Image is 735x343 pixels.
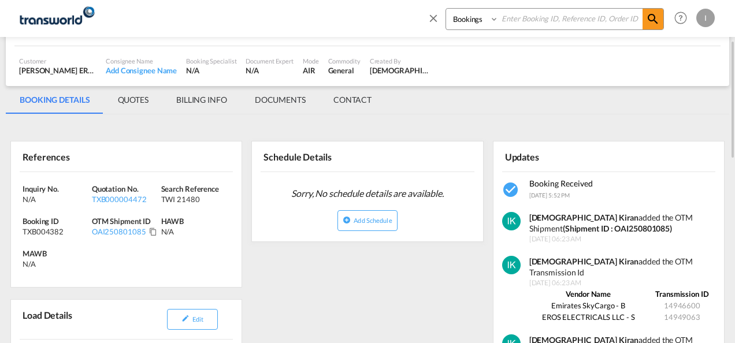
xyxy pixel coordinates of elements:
[192,315,203,323] span: Edit
[246,65,294,76] div: N/A
[328,57,361,65] div: Commodity
[149,228,157,236] md-icon: Click to Copy
[161,217,184,226] span: HAWB
[92,184,139,193] span: Quotation No.
[287,182,448,204] span: Sorry, No schedule details are available.
[303,65,319,76] div: AIR
[648,300,717,311] td: 14946600
[20,146,124,166] div: References
[337,210,397,231] button: icon-plus-circleAdd Schedule
[529,311,648,323] td: EROS ELECTRICALS LLC - S
[161,194,228,204] div: TWI 21480
[529,256,717,278] div: added the OTM Transmission Id
[427,12,440,24] md-icon: icon-close
[427,8,446,36] span: icon-close
[502,256,521,274] img: Wuf8wAAAAGSURBVAMAQP4pWyrTeh4AAAAASUVORK5CYII=
[370,65,430,76] div: Irishi Kiran
[6,86,104,114] md-tab-item: BOOKING DETAILS
[104,86,162,114] md-tab-item: QUOTES
[23,259,36,269] div: N/A
[23,226,89,237] div: TXB004382
[12,12,201,24] body: Editor, editor2
[648,311,717,323] td: 14949063
[370,57,430,65] div: Created By
[529,278,717,288] span: [DATE] 06:23 AM
[241,86,320,114] md-tab-item: DOCUMENTS
[502,181,521,199] md-icon: icon-checkbox-marked-circle
[566,289,611,299] strong: Vendor Name
[246,57,294,65] div: Document Expert
[161,226,231,237] div: N/A
[671,8,696,29] div: Help
[186,57,236,65] div: Booking Specialist
[502,146,607,166] div: Updates
[502,212,521,230] img: Wuf8wAAAAGSURBVAMAQP4pWyrTeh4AAAAASUVORK5CYII=
[23,217,59,226] span: Booking ID
[655,289,709,299] strong: Transmission ID
[529,300,648,311] td: Emirates SkyCargo - B
[529,234,717,244] span: [DATE] 06:23 AM
[17,5,95,31] img: f753ae806dec11f0841701cdfdf085c0.png
[106,57,177,65] div: Consignee Name
[20,304,77,334] div: Load Details
[261,146,365,166] div: Schedule Details
[529,178,593,188] span: Booking Received
[162,86,241,114] md-tab-item: BILLING INFO
[303,57,319,65] div: Mode
[181,314,190,322] md-icon: icon-pencil
[529,256,639,266] strong: [DEMOGRAPHIC_DATA] Kiran
[23,194,89,204] div: N/A
[563,223,672,233] strong: (Shipment ID : OAI250801085)
[6,86,385,114] md-pagination-wrapper: Use the left and right arrow keys to navigate between tabs
[696,9,715,27] div: I
[23,249,47,258] span: MAWB
[646,12,660,26] md-icon: icon-magnify
[23,184,59,193] span: Inquiry No.
[354,217,392,224] span: Add Schedule
[643,9,663,29] span: icon-magnify
[671,8,691,28] span: Help
[106,65,177,76] div: Add Consignee Name
[186,65,236,76] div: N/A
[343,216,351,224] md-icon: icon-plus-circle
[161,184,219,193] span: Search Reference
[529,192,570,199] span: [DATE] 5:52 PM
[92,226,146,237] div: OAI250801085
[328,65,361,76] div: General
[499,9,643,29] input: Enter Booking ID, Reference ID, Order ID
[320,86,385,114] md-tab-item: CONTACT
[529,212,717,234] div: added the OTM Shipment
[529,212,639,222] strong: [DEMOGRAPHIC_DATA] Kiran
[19,57,96,65] div: Customer
[167,309,218,330] button: icon-pencilEdit
[19,65,96,76] div: [PERSON_NAME] EROS GROUP
[92,194,158,204] div: TXB000004472
[92,217,151,226] span: OTM Shipment ID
